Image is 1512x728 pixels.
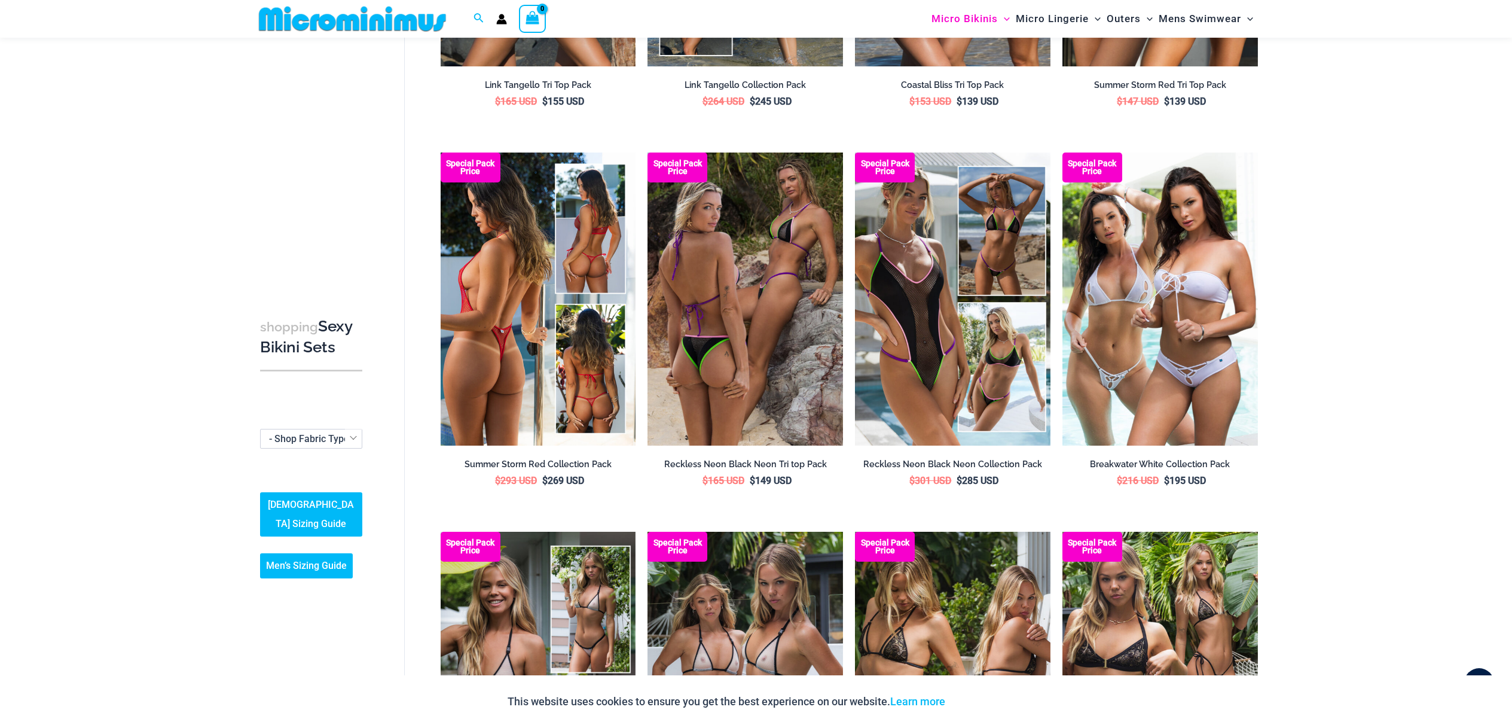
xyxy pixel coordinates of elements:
h3: Sexy Bikini Sets [260,316,362,358]
b: Special Pack Price [647,539,707,555]
span: $ [702,96,708,107]
bdi: 264 USD [702,96,744,107]
h2: Link Tangello Tri Top Pack [441,80,636,91]
span: Mens Swimwear [1159,4,1241,34]
img: Collection Pack [855,153,1050,446]
button: Accept [954,687,1005,716]
span: $ [909,475,915,486]
bdi: 139 USD [1164,96,1206,107]
span: Micro Bikinis [931,4,998,34]
a: View Shopping Cart, empty [519,5,546,32]
b: Special Pack Price [441,160,500,175]
bdi: 245 USD [750,96,792,107]
bdi: 216 USD [1117,475,1159,486]
bdi: 165 USD [702,475,744,486]
img: Collection Pack (5) [1062,153,1258,446]
span: $ [957,475,962,486]
img: Tri Top Pack [647,153,843,446]
a: Breakwater White Collection Pack [1062,459,1258,474]
span: $ [542,475,548,486]
bdi: 301 USD [909,475,951,486]
span: Menu Toggle [1089,4,1101,34]
a: Collection Pack (5) Breakwater White 341 Top 4956 Shorts 08Breakwater White 341 Top 4956 Shorts 08 [1062,153,1258,446]
a: Learn more [890,695,945,708]
span: shopping [260,319,318,334]
span: - Shop Fabric Type [261,430,362,448]
a: OutersMenu ToggleMenu Toggle [1104,4,1156,34]
h2: Reckless Neon Black Neon Collection Pack [855,459,1050,470]
h2: Coastal Bliss Tri Top Pack [855,80,1050,91]
h2: Breakwater White Collection Pack [1062,459,1258,470]
bdi: 285 USD [957,475,998,486]
b: Special Pack Price [1062,539,1122,555]
bdi: 149 USD [750,475,792,486]
a: Tri Top Pack Bottoms BBottoms B [647,153,843,446]
a: Link Tangello Tri Top Pack [441,80,636,95]
span: Micro Lingerie [1016,4,1089,34]
a: Collection Pack Top BTop B [855,153,1050,446]
h2: Link Tangello Collection Pack [647,80,843,91]
bdi: 153 USD [909,96,951,107]
b: Special Pack Price [855,160,915,175]
img: Summer Storm Red Collection Pack B [441,153,636,446]
a: Micro LingerieMenu ToggleMenu Toggle [1013,4,1104,34]
a: Account icon link [496,14,507,25]
bdi: 155 USD [542,96,584,107]
b: Special Pack Price [647,160,707,175]
a: Reckless Neon Black Neon Collection Pack [855,459,1050,474]
span: Menu Toggle [1241,4,1253,34]
a: Coastal Bliss Tri Top Pack [855,80,1050,95]
span: $ [1117,96,1122,107]
b: Special Pack Price [855,539,915,555]
span: Menu Toggle [1141,4,1153,34]
span: $ [1164,96,1169,107]
h2: Reckless Neon Black Neon Tri top Pack [647,459,843,470]
bdi: 195 USD [1164,475,1206,486]
a: Link Tangello Collection Pack [647,80,843,95]
iframe: TrustedSite Certified [260,40,368,279]
span: $ [1164,475,1169,486]
span: $ [1117,475,1122,486]
h2: Summer Storm Red Collection Pack [441,459,636,470]
a: Men’s Sizing Guide [260,554,353,579]
a: Micro BikinisMenu ToggleMenu Toggle [928,4,1013,34]
span: - Shop Fabric Type [260,429,362,449]
span: $ [495,475,500,486]
span: $ [542,96,548,107]
bdi: 147 USD [1117,96,1159,107]
span: $ [750,96,755,107]
p: This website uses cookies to ensure you get the best experience on our website. [508,693,945,711]
a: Search icon link [474,11,484,26]
h2: Summer Storm Red Tri Top Pack [1062,80,1258,91]
nav: Site Navigation [927,2,1259,36]
span: - Shop Fabric Type [269,433,349,444]
a: Summer Storm Red Collection Pack [441,459,636,474]
span: $ [909,96,915,107]
span: $ [702,475,708,486]
bdi: 269 USD [542,475,584,486]
img: MM SHOP LOGO FLAT [254,5,451,32]
a: Mens SwimwearMenu ToggleMenu Toggle [1156,4,1256,34]
bdi: 139 USD [957,96,998,107]
a: Reckless Neon Black Neon Tri top Pack [647,459,843,474]
bdi: 293 USD [495,475,537,486]
bdi: 165 USD [495,96,537,107]
a: Summer Storm Red Collection Pack F Summer Storm Red Collection Pack BSummer Storm Red Collection ... [441,153,636,446]
b: Special Pack Price [441,539,500,555]
span: Menu Toggle [998,4,1010,34]
span: $ [957,96,962,107]
b: Special Pack Price [1062,160,1122,175]
a: Summer Storm Red Tri Top Pack [1062,80,1258,95]
span: Outers [1107,4,1141,34]
span: $ [750,475,755,486]
span: $ [495,96,500,107]
a: [DEMOGRAPHIC_DATA] Sizing Guide [260,493,362,537]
